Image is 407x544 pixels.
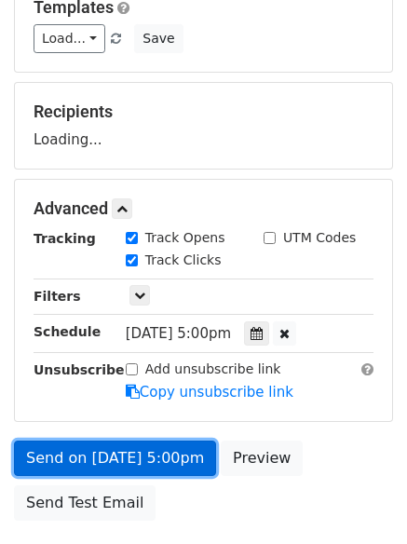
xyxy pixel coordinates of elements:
a: Load... [34,24,105,53]
label: UTM Codes [283,228,356,248]
a: Preview [221,441,303,476]
a: Copy unsubscribe link [126,384,293,401]
button: Save [134,24,183,53]
span: [DATE] 5:00pm [126,325,231,342]
strong: Unsubscribe [34,362,125,377]
h5: Recipients [34,102,373,122]
iframe: Chat Widget [314,455,407,544]
a: Send on [DATE] 5:00pm [14,441,216,476]
label: Track Clicks [145,251,222,270]
strong: Schedule [34,324,101,339]
strong: Filters [34,289,81,304]
strong: Tracking [34,231,96,246]
div: Loading... [34,102,373,150]
label: Add unsubscribe link [145,360,281,379]
label: Track Opens [145,228,225,248]
a: Send Test Email [14,485,156,521]
h5: Advanced [34,198,373,219]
